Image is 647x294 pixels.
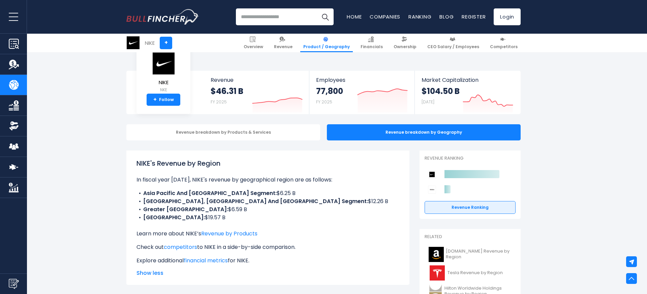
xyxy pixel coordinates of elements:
[425,156,516,161] p: Revenue Ranking
[358,34,386,52] a: Financials
[152,52,175,75] img: NKE logo
[136,197,399,205] li: $12.26 B
[152,80,175,86] span: NIKE
[494,8,521,25] a: Login
[439,13,454,20] a: Blog
[428,170,436,178] img: NIKE competitors logo
[136,158,399,168] h1: NIKE's Revenue by Region
[425,245,516,264] a: [DOMAIN_NAME] Revenue by Region
[394,44,417,50] span: Ownership
[370,13,400,20] a: Companies
[361,44,383,50] span: Financials
[164,243,197,251] a: competitors
[303,44,350,50] span: Product / Geography
[391,34,420,52] a: Ownership
[211,99,227,105] small: FY 2025
[136,176,399,184] p: In fiscal year [DATE], NIKE's revenue by geographical region are as follows:
[126,9,199,25] img: Bullfincher logo
[429,247,444,262] img: AMZN logo
[424,34,482,52] a: CEO Salary / Employees
[408,13,431,20] a: Ranking
[274,44,292,50] span: Revenue
[316,77,407,83] span: Employees
[151,52,176,94] a: NIKE NKE
[425,264,516,282] a: Tesla Revenue by Region
[143,197,368,205] b: [GEOGRAPHIC_DATA], [GEOGRAPHIC_DATA] And [GEOGRAPHIC_DATA] Segment:
[327,124,521,140] div: Revenue breakdown by Geography
[271,34,296,52] a: Revenue
[9,121,19,131] img: Ownership
[446,249,512,260] span: [DOMAIN_NAME] Revenue by Region
[143,189,277,197] b: Asia Pacific And [GEOGRAPHIC_DATA] Segment:
[316,99,332,105] small: FY 2025
[448,270,503,276] span: Tesla Revenue by Region
[244,44,263,50] span: Overview
[425,234,516,240] p: Related
[462,13,486,20] a: Register
[152,87,175,93] small: NKE
[241,34,266,52] a: Overview
[126,9,199,25] a: Go to homepage
[425,201,516,214] a: Revenue Ranking
[160,37,172,49] a: +
[428,186,436,194] img: Deckers Outdoor Corporation competitors logo
[347,13,362,20] a: Home
[300,34,353,52] a: Product / Geography
[145,39,155,47] div: NIKE
[211,86,243,96] strong: $46.31 B
[136,189,399,197] li: $6.25 B
[316,86,343,96] strong: 77,800
[136,269,399,277] span: Show less
[143,205,228,213] b: Greater [GEOGRAPHIC_DATA]:
[184,257,228,264] a: financial metrics
[422,77,513,83] span: Market Capitalization
[427,44,479,50] span: CEO Salary / Employees
[317,8,334,25] button: Search
[201,230,257,237] a: Revenue by Products
[211,77,303,83] span: Revenue
[136,243,399,251] p: Check out to NIKE in a side-by-side comparison.
[127,36,140,49] img: NKE logo
[490,44,518,50] span: Competitors
[147,94,180,106] a: +Follow
[309,71,414,114] a: Employees 77,800 FY 2025
[136,257,399,265] p: Explore additional for NIKE.
[487,34,521,52] a: Competitors
[153,97,157,103] strong: +
[415,71,520,114] a: Market Capitalization $104.50 B [DATE]
[136,205,399,214] li: $6.59 B
[136,230,399,238] p: Learn more about NIKE’s
[422,86,460,96] strong: $104.50 B
[204,71,309,114] a: Revenue $46.31 B FY 2025
[136,214,399,222] li: $19.57 B
[422,99,434,105] small: [DATE]
[143,214,205,221] b: [GEOGRAPHIC_DATA]:
[429,265,445,281] img: TSLA logo
[126,124,320,140] div: Revenue breakdown by Products & Services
